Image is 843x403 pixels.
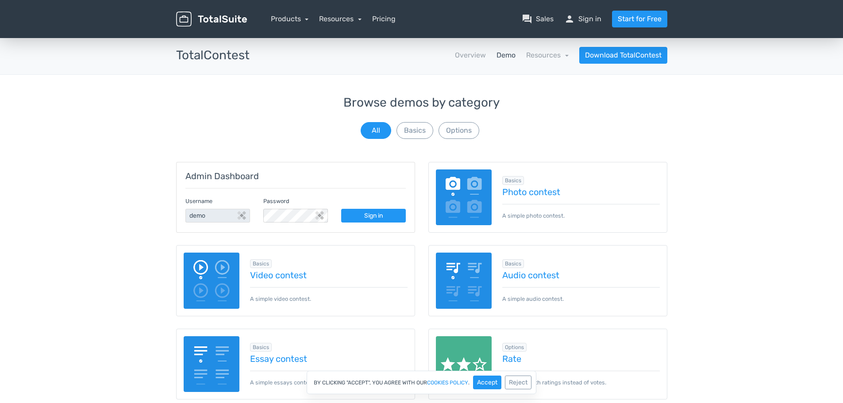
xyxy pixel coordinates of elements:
[497,50,516,61] a: Demo
[564,14,601,24] a: personSign in
[319,15,362,23] a: Resources
[502,187,660,197] a: Photo contest
[526,51,569,59] a: Resources
[436,169,492,226] img: image-poll.png.webp
[237,211,246,220] img: Sticky Password
[372,14,396,24] a: Pricing
[184,336,240,392] img: essay-contest.png.webp
[502,259,524,268] span: Browse all in Basics
[436,253,492,309] img: audio-poll.png.webp
[455,50,486,61] a: Overview
[341,209,406,223] a: Sign in
[473,376,501,389] button: Accept
[502,204,660,220] p: A simple photo contest.
[522,14,554,24] a: question_answerSales
[250,354,408,364] a: Essay contest
[579,47,667,64] a: Download TotalContest
[263,197,289,205] label: Password
[176,96,667,110] h3: Browse demos by category
[184,253,240,309] img: video-poll.png.webp
[307,371,536,394] div: By clicking "Accept", you agree with our .
[502,270,660,280] a: Audio contest
[176,12,247,27] img: TotalSuite for WordPress
[502,354,660,364] a: Rate
[502,287,660,303] p: A simple audio contest.
[439,122,479,139] button: Options
[502,343,527,352] span: Browse all in Options
[271,15,309,23] a: Products
[564,14,575,24] span: person
[396,122,433,139] button: Basics
[522,14,532,24] span: question_answer
[250,259,272,268] span: Browse all in Basics
[185,171,406,181] h5: Admin Dashboard
[250,287,408,303] p: A simple video contest.
[250,270,408,280] a: Video contest
[185,197,212,205] label: Username
[505,376,531,389] button: Reject
[176,49,250,62] h3: TotalContest
[612,11,667,27] a: Start for Free
[315,211,324,220] img: Sticky Password
[436,336,492,392] img: rate.png.webp
[502,176,524,185] span: Browse all in Basics
[250,343,272,352] span: Browse all in Basics
[361,122,391,139] button: All
[427,380,468,385] a: cookies policy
